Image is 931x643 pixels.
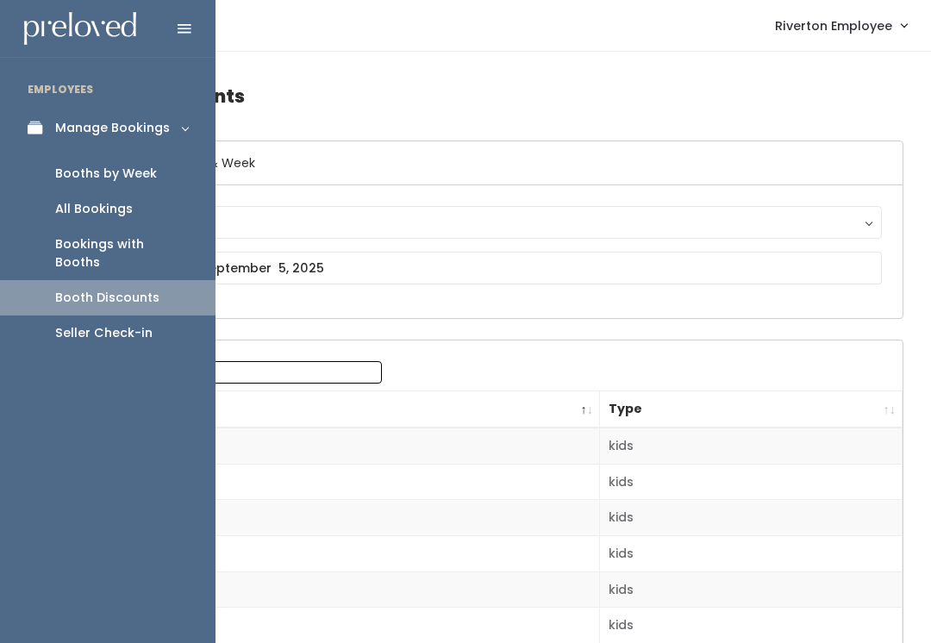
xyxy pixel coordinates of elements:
div: Booths by Week [55,165,157,183]
a: Riverton Employee [758,7,924,44]
div: Booth Discounts [55,289,159,307]
div: All Bookings [55,200,133,218]
td: 2 [89,464,600,500]
h6: Select Location & Week [89,141,903,185]
div: Seller Check-in [55,324,153,342]
td: kids [600,464,903,500]
div: Riverton [126,213,865,232]
input: Search: [162,361,382,384]
button: Riverton [109,206,882,239]
th: Booth Number: activate to sort column descending [89,391,600,428]
span: Riverton Employee [775,16,892,35]
td: kids [600,571,903,608]
div: Manage Bookings [55,119,170,137]
input: August 30 - September 5, 2025 [109,252,882,284]
td: 5 [89,571,600,608]
img: preloved logo [24,12,136,46]
td: kids [600,500,903,536]
td: kids [600,536,903,572]
td: 4 [89,536,600,572]
div: Bookings with Booths [55,235,188,272]
th: Type: activate to sort column ascending [600,391,903,428]
h4: Booth Discounts [88,72,903,120]
td: 3 [89,500,600,536]
td: kids [600,428,903,464]
label: Search: [99,361,382,384]
td: 1 [89,428,600,464]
